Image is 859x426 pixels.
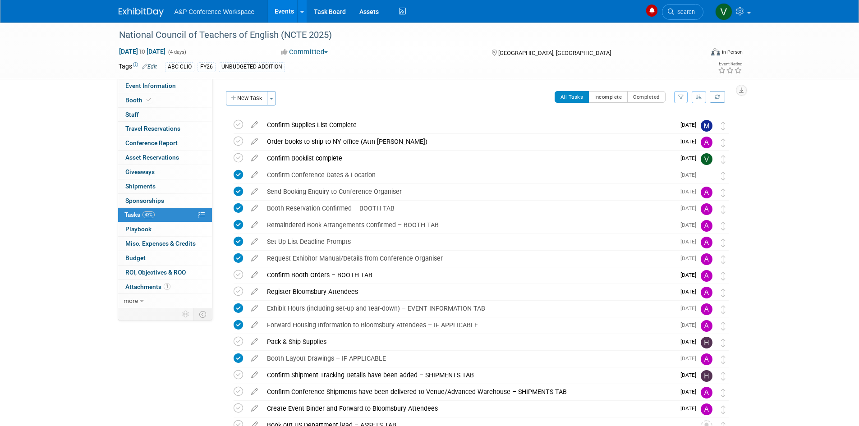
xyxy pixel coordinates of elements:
a: edit [247,121,262,129]
img: Veronica Dove [701,153,712,165]
a: edit [247,288,262,296]
a: edit [247,304,262,312]
a: edit [247,321,262,329]
i: Move task [721,122,726,130]
a: edit [247,238,262,246]
div: FY26 [198,62,216,72]
a: Conference Report [118,136,212,150]
a: Search [662,4,703,20]
span: to [138,48,147,55]
img: Amanda Oney [701,403,712,415]
span: Shipments [125,183,156,190]
img: ExhibitDay [119,8,164,17]
span: 43% [142,211,155,218]
img: Amanda Oney [701,253,712,265]
span: Giveaways [125,168,155,175]
span: (4 days) [167,49,186,55]
span: [DATE] [680,289,701,295]
div: Confirm Conference Dates & Location [262,167,675,183]
a: edit [247,188,262,196]
div: Confirm Conference Shipments have been delivered to Venue/Advanced Warehouse – SHIPMENTS TAB [262,384,675,399]
i: Move task [721,289,726,297]
i: Move task [721,238,726,247]
span: [DATE] [680,405,701,412]
i: Move task [721,255,726,264]
div: Confirm Supplies List Complete [262,117,675,133]
i: Move task [721,389,726,397]
button: New Task [226,91,267,105]
a: edit [247,137,262,146]
div: Event Rating [718,62,742,66]
div: Create Event Binder and Forward to Bloomsbury Attendees [262,401,675,416]
a: edit [247,271,262,279]
button: Incomplete [588,91,628,103]
a: edit [247,338,262,346]
img: Anne Weston [701,170,712,182]
i: Move task [721,272,726,280]
span: [DATE] [680,322,701,328]
span: [DATE] [680,372,701,378]
span: ROI, Objectives & ROO [125,269,186,276]
i: Move task [721,138,726,147]
div: Event Format [650,47,743,60]
img: Mark Strong [701,120,712,132]
span: Staff [125,111,139,118]
img: Amanda Oney [701,220,712,232]
img: Format-Inperson.png [711,48,720,55]
i: Move task [721,355,726,364]
a: Staff [118,108,212,122]
a: Asset Reservations [118,151,212,165]
a: edit [247,371,262,379]
a: edit [247,204,262,212]
div: ABC-CLIO [165,62,194,72]
a: Booth [118,93,212,107]
span: Booth [125,96,153,104]
span: Playbook [125,225,152,233]
span: [DATE] [680,272,701,278]
div: Forward Housing Information to Bloomsbury Attendees – IF APPLICABLE [262,317,675,333]
img: Amanda Oney [701,353,712,365]
div: National Council of Teachers of English (NCTE 2025) [116,27,690,43]
a: more [118,294,212,308]
img: Hannah Siegel [701,337,712,348]
img: Amanda Oney [701,303,712,315]
img: Veronica Dove [715,3,732,20]
a: Sponsorships [118,194,212,208]
a: edit [247,221,262,229]
a: Giveaways [118,165,212,179]
a: Event Information [118,79,212,93]
a: Tasks43% [118,208,212,222]
span: Misc. Expenses & Credits [125,240,196,247]
span: [DATE] [680,155,701,161]
span: Attachments [125,283,170,290]
span: Asset Reservations [125,154,179,161]
div: In-Person [721,49,743,55]
span: [DATE] [680,172,701,178]
span: [DATE] [680,339,701,345]
a: edit [247,254,262,262]
span: Search [674,9,695,15]
span: [GEOGRAPHIC_DATA], [GEOGRAPHIC_DATA] [498,50,611,56]
i: Booth reservation complete [147,97,151,102]
div: Booth Layout Drawings – IF APPLICABLE [262,351,675,366]
td: Toggle Event Tabs [193,308,212,320]
a: edit [247,154,262,162]
img: Amanda Oney [701,287,712,298]
i: Move task [721,205,726,214]
button: Completed [627,91,666,103]
div: Request Exhibitor Manual/Details from Conference Organiser [262,251,675,266]
a: Edit [142,64,157,70]
a: Shipments [118,179,212,193]
img: Hannah Siegel [701,370,712,382]
img: Amanda Oney [701,137,712,148]
img: Amanda Oney [701,203,712,215]
a: edit [247,388,262,396]
div: Pack & Ship Supplies [262,334,675,349]
a: ROI, Objectives & ROO [118,266,212,279]
span: 1 [164,283,170,290]
div: Send Booking Enquiry to Conference Organiser [262,184,675,199]
span: more [124,297,138,304]
div: Exhibit Hours (including set-up and tear-down) – EVENT INFORMATION TAB [262,301,675,316]
span: Tasks [124,211,155,218]
i: Move task [721,405,726,414]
